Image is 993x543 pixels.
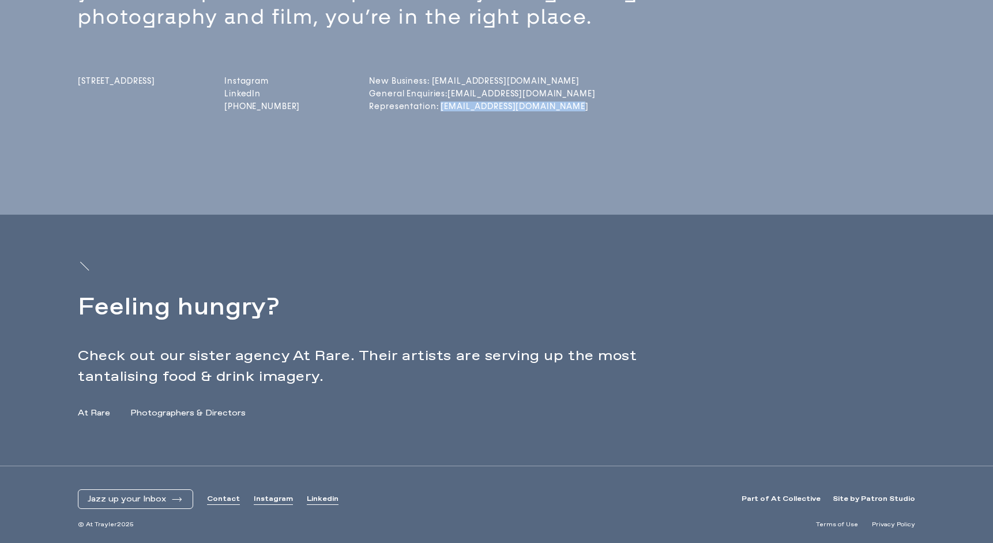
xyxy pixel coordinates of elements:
[130,407,246,420] a: Photographers & Directors
[254,495,293,504] a: Instagram
[369,76,460,86] a: New Business: [EMAIL_ADDRESS][DOMAIN_NAME]
[369,89,460,99] a: General Enquiries:[EMAIL_ADDRESS][DOMAIN_NAME]
[78,291,690,325] h2: Feeling hungry?
[369,102,460,111] a: Representation: [EMAIL_ADDRESS][DOMAIN_NAME]
[833,495,915,504] a: Site by Patron Studio
[872,520,915,529] a: Privacy Policy
[88,495,166,504] span: Jazz up your Inbox
[224,102,300,111] a: [PHONE_NUMBER]
[207,495,240,504] a: Contact
[78,407,110,420] a: At Rare
[307,495,338,504] a: Linkedin
[78,76,155,86] span: [STREET_ADDRESS]
[78,520,134,529] span: © At Trayler 2025
[78,346,690,387] p: Check out our sister agency At Rare. Their artists are serving up the most tantalising food & dri...
[816,520,858,529] a: Terms of Use
[224,89,300,99] a: LinkedIn
[88,495,183,504] button: Jazz up your Inbox
[742,495,821,504] a: Part of At Collective
[224,76,300,86] a: Instagram
[78,76,155,114] a: [STREET_ADDRESS]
